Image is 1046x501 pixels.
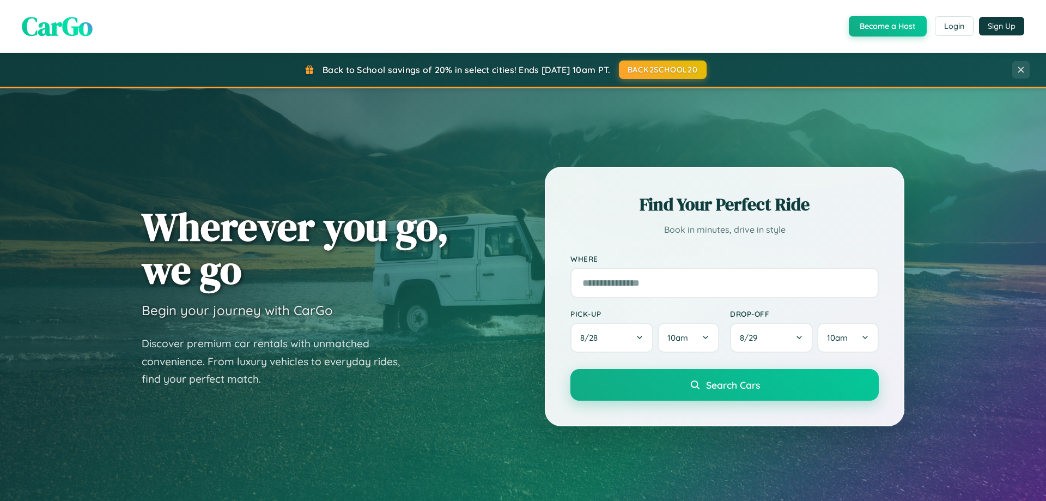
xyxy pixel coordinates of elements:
button: Become a Host [849,16,927,37]
span: 8 / 29 [740,333,763,343]
button: Sign Up [979,17,1024,35]
button: Login [935,16,974,36]
button: 10am [658,323,719,353]
label: Drop-off [730,309,879,318]
button: 8/28 [570,323,653,353]
label: Where [570,254,879,263]
span: CarGo [22,8,93,44]
button: BACK2SCHOOL20 [619,61,707,79]
span: Search Cars [706,379,760,391]
p: Book in minutes, drive in style [570,222,879,238]
button: 10am [817,323,879,353]
h3: Begin your journey with CarGo [142,302,333,318]
span: 10am [667,333,688,343]
button: Search Cars [570,369,879,401]
span: Back to School savings of 20% in select cities! Ends [DATE] 10am PT. [323,64,610,75]
label: Pick-up [570,309,719,318]
h1: Wherever you go, we go [142,205,449,291]
h2: Find Your Perfect Ride [570,192,879,216]
span: 10am [827,333,848,343]
button: 8/29 [730,323,813,353]
p: Discover premium car rentals with unmatched convenience. From luxury vehicles to everyday rides, ... [142,335,414,388]
span: 8 / 28 [580,333,603,343]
